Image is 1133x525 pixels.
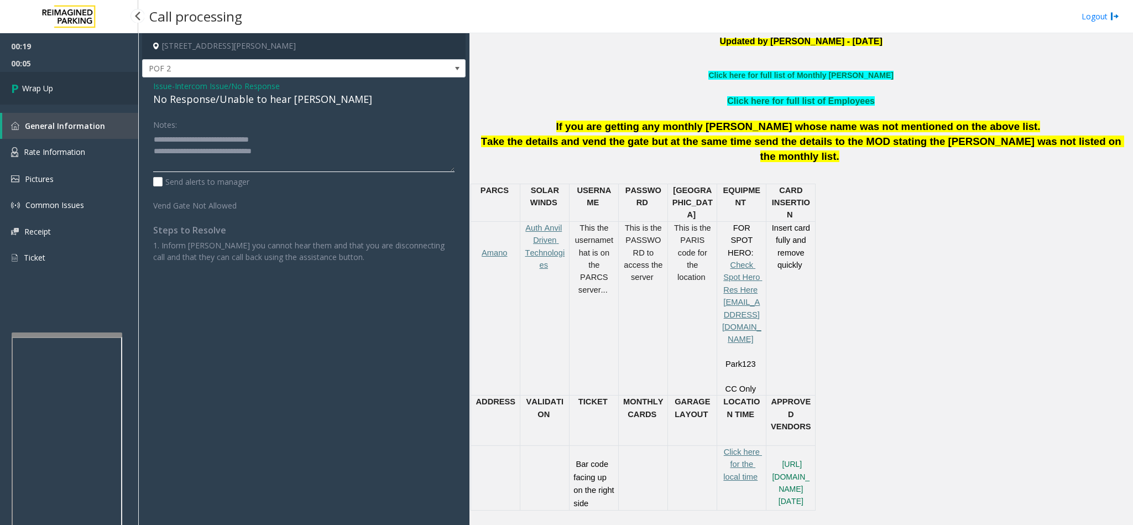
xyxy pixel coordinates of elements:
[772,223,812,269] span: Insert card fully and remove quickly
[525,223,562,232] a: Auth Anvil
[476,397,515,406] span: ADDRESS
[482,248,507,257] a: Amano
[25,174,54,184] span: Pictures
[674,223,713,282] span: This is the PARIS code for the location
[143,60,401,77] span: POF 2
[11,253,18,263] img: 'icon'
[728,223,755,257] span: FOR SPOT HERO:
[575,223,611,245] span: This the username
[24,252,45,263] span: Ticket
[723,261,762,294] a: Check Spot Hero Res Here
[150,196,278,211] label: Vend Gate Not Allowed
[525,236,565,269] a: Driven Technologies
[725,384,756,393] span: CC Only
[526,397,564,418] span: VALIDATION
[1110,11,1119,22] img: logout
[25,121,105,131] span: General Information
[723,448,762,481] a: Click here for the local time
[772,460,810,506] a: [URL][DOMAIN_NAME][DATE]
[578,397,608,406] span: TICKET
[675,397,712,418] span: GARAGE LAYOUT
[556,121,1041,132] span: If you are getting any monthly [PERSON_NAME] whose name was not mentioned on the above list.
[153,225,455,236] h4: Steps to Resolve
[481,186,509,195] span: PARCS
[836,150,839,162] span: .
[720,37,883,46] span: Updated by [PERSON_NAME] - [DATE]
[153,80,172,92] span: Issue
[723,397,760,418] span: LOCATION TIME
[153,92,455,107] div: No Response/Unable to hear [PERSON_NAME]
[481,136,1124,162] span: Take the details and vend the gate but at the same time send the details to the MOD stating the [...
[11,122,19,130] img: 'icon'
[578,236,613,294] span: that is on the PARCS server...
[771,397,811,431] span: APPROVED VENDORS
[530,186,561,207] span: SOLAR WINDS
[153,115,177,131] label: Notes:
[22,82,53,94] span: Wrap Up
[577,186,611,207] span: USERNAME
[11,228,19,235] img: 'icon'
[625,186,661,207] span: PASSWOR
[1082,11,1119,22] a: Logout
[24,147,85,157] span: Rate Information
[11,147,18,157] img: 'icon'
[624,223,665,282] span: This is the PASSWORD to access the server
[672,186,713,220] span: [GEOGRAPHIC_DATA]
[144,3,248,30] h3: Call processing
[772,186,810,220] span: CARD INSERTION
[25,200,84,210] span: Common Issues
[2,113,138,139] a: General Information
[24,226,51,237] span: Receipt
[723,186,761,207] span: EQUIPMENT
[623,397,666,418] span: MONTHLY CARDS
[708,71,893,80] a: Click here for full list of Monthly [PERSON_NAME]
[153,176,249,188] label: Send alerts to manager
[642,198,648,207] span: D
[725,360,756,368] span: Park123
[153,240,455,263] p: 1. Inform [PERSON_NAME] you cannot hear them and that you are disconnecting call and that they ca...
[175,80,280,92] span: Intercom Issue/No Response
[722,298,761,344] a: [EMAIL_ADDRESS][DOMAIN_NAME]
[172,81,280,91] span: -
[11,175,19,183] img: 'icon'
[142,33,466,59] h4: [STREET_ADDRESS][PERSON_NAME]
[573,460,616,507] span: Bar code facing up on the right side
[11,201,20,210] img: 'icon'
[727,96,875,106] a: Click here for full list of Employees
